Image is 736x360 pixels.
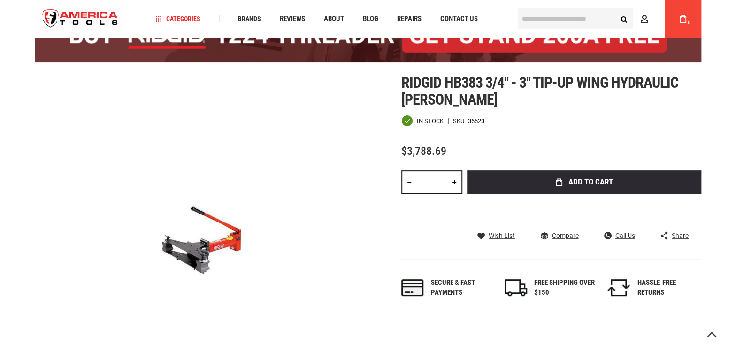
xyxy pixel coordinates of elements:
[540,231,578,240] a: Compare
[35,1,126,37] a: store logo
[637,278,698,298] div: HASSLE-FREE RETURNS
[320,13,348,25] a: About
[440,15,478,23] span: Contact Us
[477,231,515,240] a: Wish List
[397,15,422,23] span: Repairs
[35,1,126,37] img: America Tools
[453,118,468,124] strong: SKU
[401,145,446,158] span: $3,788.69
[568,178,613,186] span: Add to Cart
[401,74,678,108] span: Ridgid hb383 3/4" - 3" tip-up wing hydraulic [PERSON_NAME]
[505,279,527,296] img: shipping
[552,232,578,239] span: Compare
[468,118,484,124] div: 36523
[276,13,309,25] a: Reviews
[393,13,426,25] a: Repairs
[238,15,261,22] span: Brands
[604,231,635,240] a: Call Us
[607,279,630,296] img: returns
[280,15,305,23] span: Reviews
[401,279,424,296] img: payments
[363,15,378,23] span: Blog
[324,15,344,23] span: About
[688,20,690,25] span: 0
[234,13,265,25] a: Brands
[534,278,595,298] div: FREE SHIPPING OVER $150
[151,13,205,25] a: Categories
[672,232,689,239] span: Share
[155,15,200,22] span: Categories
[417,118,444,124] span: In stock
[615,232,635,239] span: Call Us
[615,10,633,28] button: Search
[436,13,482,25] a: Contact Us
[359,13,383,25] a: Blog
[431,278,492,298] div: Secure & fast payments
[489,232,515,239] span: Wish List
[467,170,701,194] button: Add to Cart
[401,115,444,127] div: Availability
